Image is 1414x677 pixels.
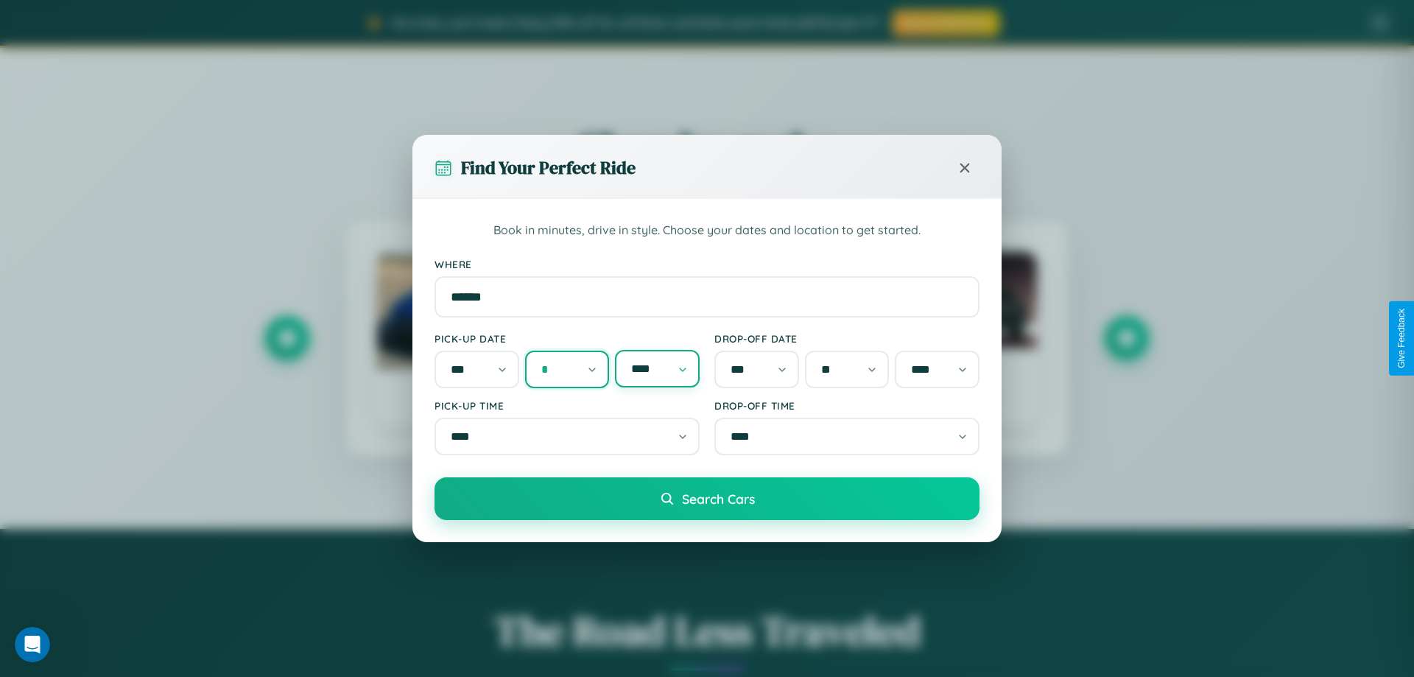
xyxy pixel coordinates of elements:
[461,155,636,180] h3: Find Your Perfect Ride
[435,258,979,270] label: Where
[435,399,700,412] label: Pick-up Time
[435,332,700,345] label: Pick-up Date
[714,332,979,345] label: Drop-off Date
[435,477,979,520] button: Search Cars
[714,399,979,412] label: Drop-off Time
[682,491,755,507] span: Search Cars
[435,221,979,240] p: Book in minutes, drive in style. Choose your dates and location to get started.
